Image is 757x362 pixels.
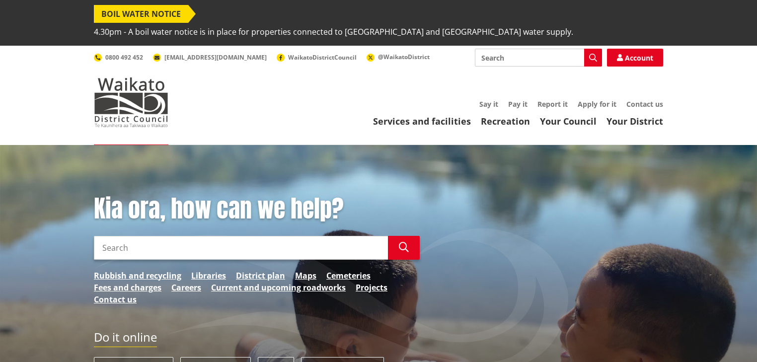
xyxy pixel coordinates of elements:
a: District plan [236,270,285,282]
h2: Do it online [94,330,157,348]
a: Apply for it [578,99,616,109]
a: Services and facilities [373,115,471,127]
a: Current and upcoming roadworks [211,282,346,293]
span: 0800 492 452 [105,53,143,62]
a: Your District [606,115,663,127]
input: Search input [94,236,388,260]
a: WaikatoDistrictCouncil [277,53,357,62]
a: Recreation [481,115,530,127]
a: Account [607,49,663,67]
a: Careers [171,282,201,293]
a: Contact us [94,293,137,305]
a: Pay it [508,99,528,109]
a: [EMAIL_ADDRESS][DOMAIN_NAME] [153,53,267,62]
a: Maps [295,270,316,282]
a: Your Council [540,115,597,127]
h1: Kia ora, how can we help? [94,195,420,223]
img: Waikato District Council - Te Kaunihera aa Takiwaa o Waikato [94,77,168,127]
input: Search input [475,49,602,67]
span: [EMAIL_ADDRESS][DOMAIN_NAME] [164,53,267,62]
a: Libraries [191,270,226,282]
a: Cemeteries [326,270,371,282]
a: Projects [356,282,387,293]
span: 4.30pm - A boil water notice is in place for properties connected to [GEOGRAPHIC_DATA] and [GEOGR... [94,23,573,41]
span: WaikatoDistrictCouncil [288,53,357,62]
a: Report it [537,99,568,109]
a: Contact us [626,99,663,109]
a: Rubbish and recycling [94,270,181,282]
a: 0800 492 452 [94,53,143,62]
a: @WaikatoDistrict [367,53,430,61]
a: Fees and charges [94,282,161,293]
span: @WaikatoDistrict [378,53,430,61]
span: BOIL WATER NOTICE [94,5,188,23]
a: Say it [479,99,498,109]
